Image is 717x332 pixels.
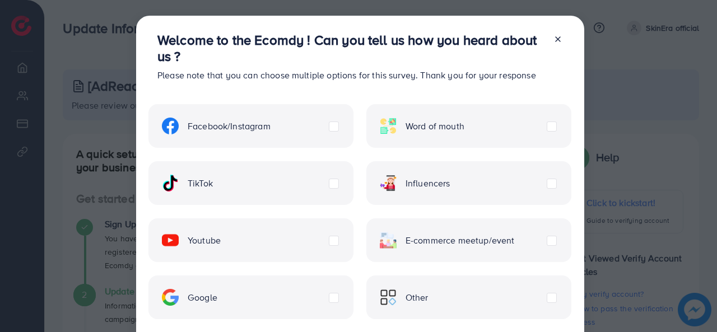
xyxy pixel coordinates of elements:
[157,68,544,82] p: Please note that you can choose multiple options for this survey. Thank you for your response
[162,289,179,306] img: ic-google.5bdd9b68.svg
[162,175,179,191] img: ic-tiktok.4b20a09a.svg
[157,32,544,64] h3: Welcome to the Ecomdy ! Can you tell us how you heard about us ?
[406,120,464,133] span: Word of mouth
[380,175,397,191] img: ic-influencers.a620ad43.svg
[188,291,217,304] span: Google
[380,232,397,249] img: ic-ecommerce.d1fa3848.svg
[406,291,429,304] span: Other
[380,118,397,134] img: ic-word-of-mouth.a439123d.svg
[406,177,450,190] span: Influencers
[188,234,221,247] span: Youtube
[162,232,179,249] img: ic-youtube.715a0ca2.svg
[188,120,271,133] span: Facebook/Instagram
[162,118,179,134] img: ic-facebook.134605ef.svg
[380,289,397,306] img: ic-other.99c3e012.svg
[406,234,515,247] span: E-commerce meetup/event
[188,177,213,190] span: TikTok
